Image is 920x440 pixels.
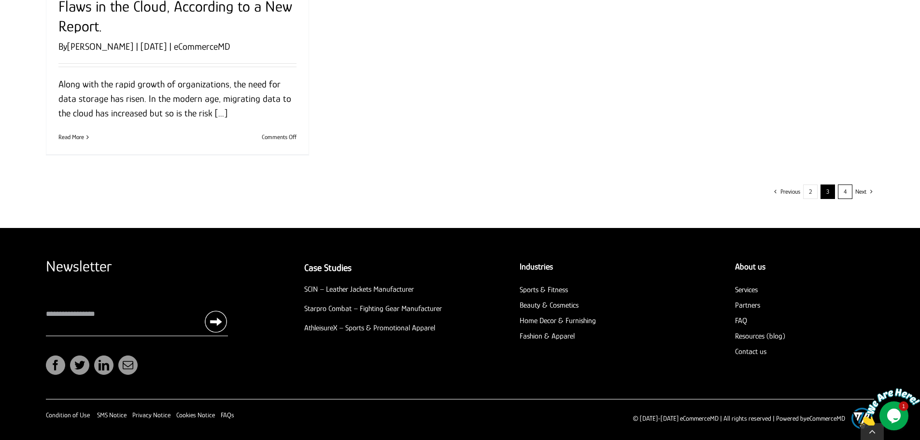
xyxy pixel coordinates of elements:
a: eCommerceMD [174,41,230,52]
a: About us [735,262,765,271]
img: eCommerce builder by eCommerceMD [850,406,874,430]
a: Industries [520,262,553,271]
a: Contact us [735,347,766,356]
a: linkedin [94,355,113,375]
span: | [133,41,141,52]
a: Case Studies [304,262,352,273]
a: facebook [46,355,65,375]
a: Services [735,285,758,294]
p: Along with the rapid growth of organizations, the need for data storage has risen. In the modern ... [58,77,297,120]
span: [DATE] [141,41,167,52]
a: Next [855,185,866,199]
span: Comments Off [262,133,297,141]
a: FAQ [735,316,747,325]
a: Home Decor & Furnishing [520,316,596,325]
a: 4 [838,185,852,199]
a: eCommerceMD [807,413,845,424]
a: Previous [780,185,800,199]
form: Contact form [46,257,228,337]
a: twitter [70,355,89,375]
p: © [DATE]-[DATE] eCommerceMD | All rights reserved | Powered by [633,406,874,430]
h2: Newsletter [46,257,228,275]
a: Starpro Combat – Fighting Gear Manufacturer [304,304,442,313]
a: Beauty & Cosmetics [520,301,579,310]
a: 2 [803,185,818,199]
span: 3 [821,185,835,199]
iframe: chat widget [860,380,920,426]
a: SMS Notice [97,411,127,419]
a: Partners [735,301,760,310]
a: More on Ransomware is Attracted to Security Flaws in the Cloud, According to a New Report. [58,133,84,141]
p: By [58,39,297,54]
a: [PERSON_NAME] [67,41,133,52]
a: mail [118,355,138,375]
a: FAQs [221,411,234,419]
a: Condition of Use [46,411,90,419]
a: Cookies Notice [176,411,215,419]
a: Privacy Notice [132,411,170,419]
a: AthleisureX – Sports & Promotional Apparel [304,324,435,332]
a: SCIN – Leather Jackets Manufacturer [304,285,414,294]
span: | [167,41,174,52]
a: Resources (blog) [735,332,785,341]
a: Fashion & Apparel [520,332,575,341]
a: Sports & Fitness [520,285,568,294]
